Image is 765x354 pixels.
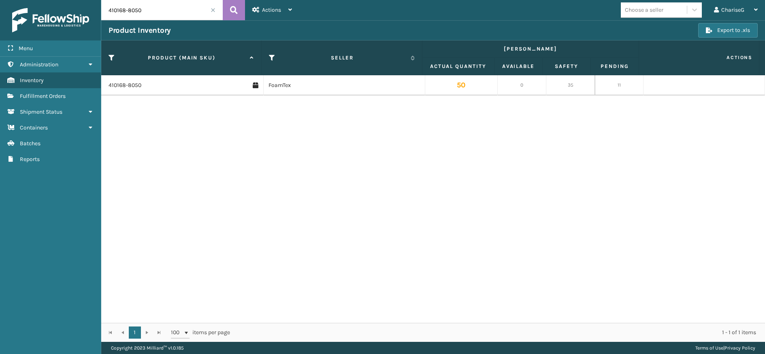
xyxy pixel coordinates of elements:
[20,108,62,115] span: Shipment Status
[171,326,230,339] span: items per page
[263,75,425,95] td: FoamTex
[546,75,595,95] td: 35
[20,124,48,131] span: Containers
[430,45,631,53] label: [PERSON_NAME]
[695,342,755,354] div: |
[278,54,406,61] label: Seller
[20,140,40,147] span: Batches
[117,54,246,61] label: Product (MAIN SKU)
[109,81,141,89] a: 410168-8050
[502,63,535,70] label: Available
[109,25,171,35] h3: Product Inventory
[129,326,141,339] a: 1
[625,6,663,14] div: Choose a seller
[425,75,498,95] td: 50
[725,345,755,351] a: Privacy Policy
[20,93,66,100] span: Fulfillment Orders
[171,329,183,337] span: 100
[695,345,723,351] a: Terms of Use
[550,63,583,70] label: Safety
[12,8,89,32] img: logo
[20,77,44,84] span: Inventory
[595,75,644,95] td: 11
[111,342,184,354] p: Copyright 2023 Milliard™ v 1.0.185
[641,51,757,64] span: Actions
[20,156,40,163] span: Reports
[241,329,756,337] div: 1 - 1 of 1 items
[19,45,33,52] span: Menu
[430,63,487,70] label: Actual Quantity
[598,63,631,70] label: Pending
[20,61,58,68] span: Administration
[262,6,281,13] span: Actions
[698,23,758,38] button: Export to .xls
[498,75,546,95] td: 0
